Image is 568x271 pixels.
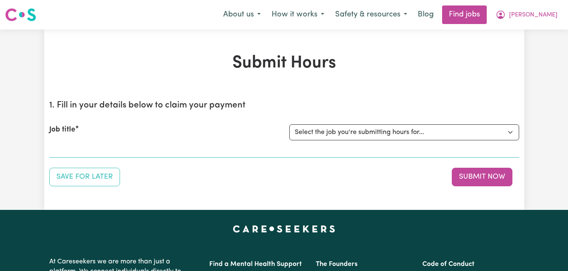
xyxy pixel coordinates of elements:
a: Blog [413,5,439,24]
span: [PERSON_NAME] [509,11,557,20]
button: Save your job report [49,168,120,186]
button: About us [218,6,266,24]
a: Careseekers home page [233,225,335,232]
button: My Account [490,6,563,24]
a: The Founders [316,261,357,268]
button: Submit your job report [452,168,512,186]
a: Code of Conduct [422,261,475,268]
button: How it works [266,6,330,24]
a: Careseekers logo [5,5,36,24]
label: Job title [49,124,75,135]
button: Safety & resources [330,6,413,24]
h2: 1. Fill in your details below to claim your payment [49,100,519,111]
h1: Submit Hours [49,53,519,73]
img: Careseekers logo [5,7,36,22]
a: Find jobs [442,5,487,24]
